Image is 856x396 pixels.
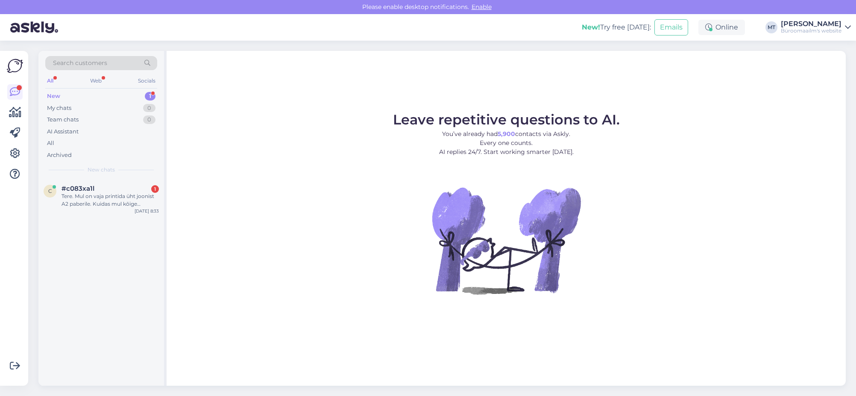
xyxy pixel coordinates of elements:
[151,185,159,193] div: 1
[143,115,155,124] div: 0
[47,151,72,160] div: Archived
[469,3,494,11] span: Enable
[765,21,777,33] div: MT
[88,75,103,86] div: Web
[47,104,71,112] div: My chats
[498,130,515,138] b: 5,900
[781,21,841,27] div: [PERSON_NAME]
[143,104,155,112] div: 0
[53,59,107,68] span: Search customers
[654,19,688,35] button: Emails
[47,92,60,100] div: New
[781,27,841,34] div: Büroomaailm's website
[47,127,79,136] div: AI Assistant
[429,163,583,317] img: No Chat active
[47,115,79,124] div: Team chats
[582,23,600,31] b: New!
[7,58,23,74] img: Askly Logo
[698,20,745,35] div: Online
[48,188,52,194] span: c
[47,139,54,148] div: All
[393,130,620,157] p: You’ve already had contacts via Askly. Every one counts. AI replies 24/7. Start working smarter [...
[582,22,651,33] div: Try free [DATE]:
[136,75,157,86] div: Socials
[393,111,620,128] span: Leave repetitive questions to AI.
[88,166,115,174] span: New chats
[145,92,155,100] div: 1
[45,75,55,86] div: All
[62,185,94,192] span: #c083xa1l
[62,192,159,208] div: Tere. Mul on vaja printida üht joonist A2 paberile. Kuidas mul kõige lihtasam on [PERSON_NAME]?
[135,208,159,214] div: [DATE] 8:33
[781,21,851,34] a: [PERSON_NAME]Büroomaailm's website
